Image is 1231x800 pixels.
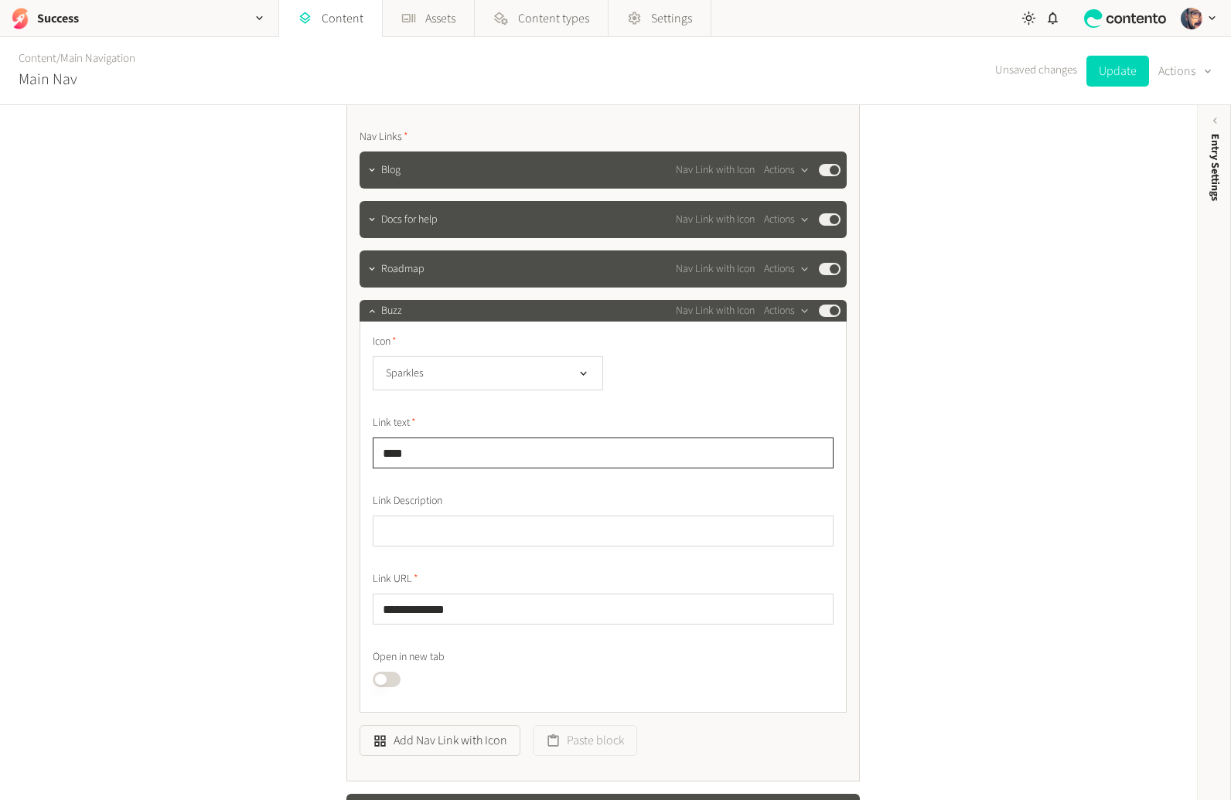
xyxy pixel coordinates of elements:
button: Actions [764,260,810,278]
span: Nav Link with Icon [676,162,755,179]
span: Icon [373,334,397,350]
span: Buzz [381,303,402,319]
span: Content types [518,9,589,28]
a: Main Navigation [60,50,135,66]
img: Josh Angell [1181,8,1202,29]
span: Blog [381,162,401,179]
button: Paste block [533,725,637,756]
span: Nav Link with Icon [676,212,755,228]
button: Actions [1158,56,1212,87]
button: Actions [764,161,810,179]
span: Nav Links [360,129,408,145]
button: Actions [764,301,810,320]
button: Actions [764,210,810,229]
h2: Success [37,9,79,28]
button: Add Nav Link with Icon [360,725,520,756]
span: Link Description [373,493,442,509]
span: Nav Link with Icon [676,303,755,319]
img: Success [9,8,31,29]
button: Update [1086,56,1149,87]
span: Link text [373,415,416,431]
h2: Main Nav [19,68,77,91]
span: Settings [651,9,692,28]
span: Roadmap [381,261,425,277]
span: Nav Link with Icon [676,261,755,277]
a: Content [19,50,56,66]
span: Docs for help [381,212,438,228]
button: Sparkles [373,356,603,390]
span: Open in new tab [373,649,445,666]
span: / [56,50,60,66]
span: Link URL [373,571,418,587]
span: Entry Settings [1207,134,1223,201]
span: Unsaved changes [995,62,1077,80]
